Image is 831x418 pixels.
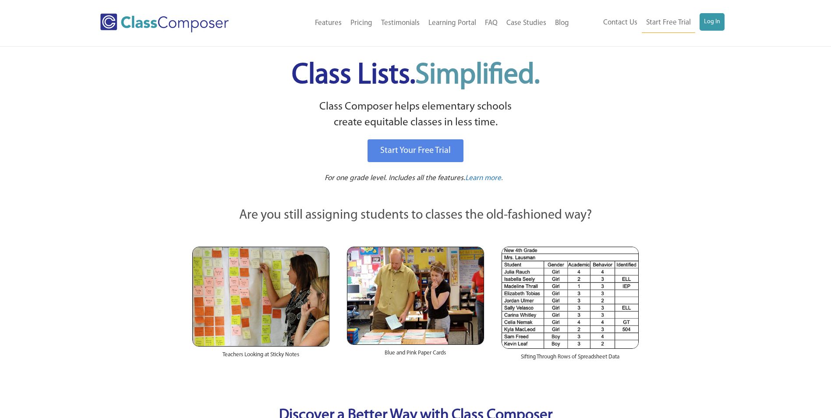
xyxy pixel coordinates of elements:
div: Teachers Looking at Sticky Notes [192,347,329,368]
a: Start Free Trial [642,13,695,33]
nav: Header Menu [265,14,573,33]
a: Start Your Free Trial [368,139,463,162]
a: Pricing [346,14,377,33]
a: FAQ [481,14,502,33]
a: Learning Portal [424,14,481,33]
a: Testimonials [377,14,424,33]
a: Learn more. [465,173,503,184]
p: Class Composer helps elementary schools create equitable classes in less time. [191,99,640,131]
nav: Header Menu [573,13,725,33]
a: Features [311,14,346,33]
a: Blog [551,14,573,33]
img: Teachers Looking at Sticky Notes [192,247,329,347]
span: Simplified. [415,61,540,90]
p: Are you still assigning students to classes the old-fashioned way? [192,206,639,225]
div: Blue and Pink Paper Cards [347,345,484,366]
img: Spreadsheets [502,247,639,349]
div: Sifting Through Rows of Spreadsheet Data [502,349,639,370]
a: Contact Us [599,13,642,32]
span: Start Your Free Trial [380,146,451,155]
a: Log In [700,13,725,31]
span: For one grade level. Includes all the features. [325,174,465,182]
img: Blue and Pink Paper Cards [347,247,484,344]
span: Learn more. [465,174,503,182]
span: Class Lists. [292,61,540,90]
a: Case Studies [502,14,551,33]
img: Class Composer [100,14,229,32]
